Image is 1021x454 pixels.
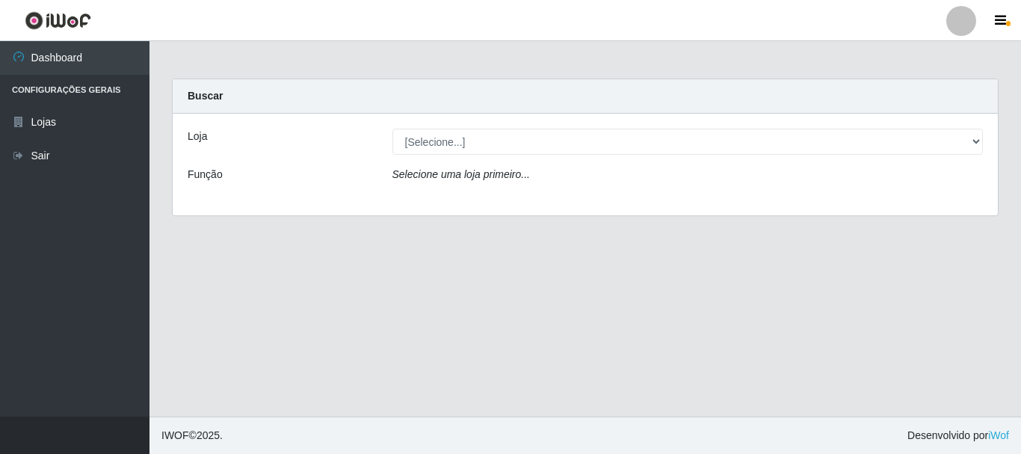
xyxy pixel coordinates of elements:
span: IWOF [161,429,189,441]
span: © 2025 . [161,428,223,444]
i: Selecione uma loja primeiro... [392,168,530,180]
img: CoreUI Logo [25,11,91,30]
span: Desenvolvido por [907,428,1009,444]
label: Função [188,167,223,182]
a: iWof [988,429,1009,441]
label: Loja [188,129,207,144]
strong: Buscar [188,90,223,102]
